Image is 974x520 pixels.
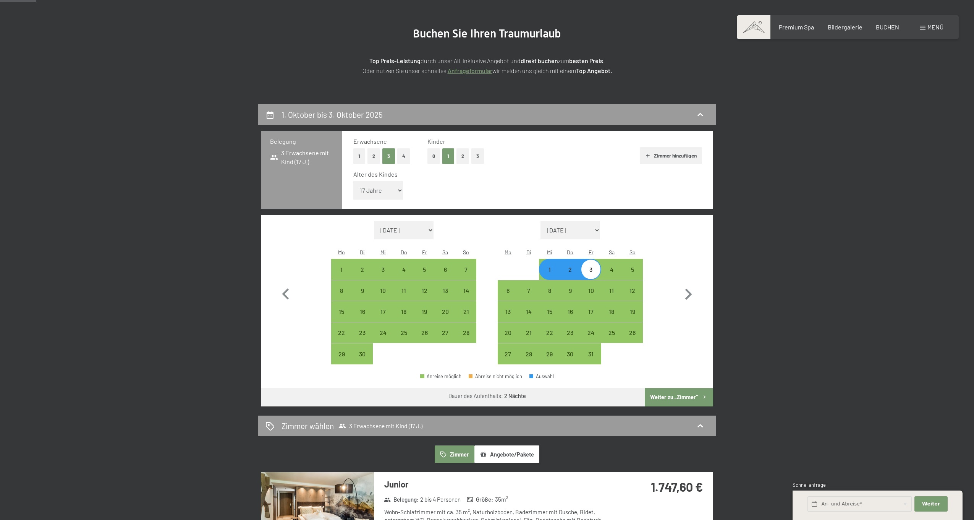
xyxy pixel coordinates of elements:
[622,301,643,322] div: Anreise möglich
[793,482,826,488] span: Schnellanfrage
[601,322,622,343] div: Sat Oct 25 2025
[456,280,476,301] div: Sun Sep 14 2025
[373,322,393,343] div: Wed Sep 24 2025
[569,57,603,64] strong: besten Preis
[581,330,600,349] div: 24
[338,422,422,430] span: 3 Erwachsene mit Kind (17 J.)
[393,301,414,322] div: Thu Sep 18 2025
[561,330,580,349] div: 23
[876,23,899,31] a: BUCHEN
[420,374,461,379] div: Anreise möglich
[373,301,393,322] div: Wed Sep 17 2025
[469,374,522,379] div: Abreise nicht möglich
[471,148,484,164] button: 3
[393,322,414,343] div: Anreise möglich
[331,322,352,343] div: Mon Sep 22 2025
[602,330,621,349] div: 25
[435,259,456,279] div: Sat Sep 06 2025
[779,23,814,31] span: Premium Spa
[367,148,380,164] button: 2
[581,266,600,286] div: 3
[331,280,352,301] div: Anreise möglich
[540,266,559,286] div: 1
[275,221,297,365] button: Vorheriger Monat
[498,343,518,364] div: Mon Oct 27 2025
[498,280,518,301] div: Mon Oct 06 2025
[561,351,580,370] div: 30
[581,343,601,364] div: Fri Oct 31 2025
[332,309,351,328] div: 15
[609,249,615,255] abbr: Samstag
[498,330,518,349] div: 20
[414,259,435,279] div: Anreise möglich
[435,280,456,301] div: Sat Sep 13 2025
[498,301,518,322] div: Mon Oct 13 2025
[581,322,601,343] div: Fri Oct 24 2025
[352,343,372,364] div: Tue Sep 30 2025
[373,301,393,322] div: Anreise möglich
[456,288,476,307] div: 14
[589,249,594,255] abbr: Freitag
[382,148,395,164] button: 3
[353,309,372,328] div: 16
[927,23,943,31] span: Menü
[539,280,560,301] div: Wed Oct 08 2025
[353,351,372,370] div: 30
[352,280,372,301] div: Anreise möglich
[270,149,333,166] span: 3 Erwachsene mit Kind (17 J.)
[374,309,393,328] div: 17
[498,343,518,364] div: Anreise möglich
[352,301,372,322] div: Anreise möglich
[369,57,421,64] strong: Top Preis-Leistung
[373,322,393,343] div: Anreise möglich
[828,23,862,31] a: Bildergalerie
[394,330,413,349] div: 25
[456,301,476,322] div: Anreise möglich
[352,322,372,343] div: Anreise möglich
[456,309,476,328] div: 21
[495,496,508,504] span: 35 m²
[353,288,372,307] div: 9
[435,322,456,343] div: Sat Sep 27 2025
[435,280,456,301] div: Anreise möglich
[352,343,372,364] div: Anreise möglich
[332,351,351,370] div: 29
[518,322,539,343] div: Tue Oct 21 2025
[448,67,492,74] a: Anfrageformular
[414,280,435,301] div: Anreise möglich
[521,57,558,64] strong: direkt buchen
[640,147,702,164] button: Zimmer hinzufügen
[420,496,461,504] span: 2 bis 4 Personen
[622,322,643,343] div: Sun Oct 26 2025
[560,343,581,364] div: Thu Oct 30 2025
[601,322,622,343] div: Anreise möglich
[498,280,518,301] div: Anreise möglich
[519,309,538,328] div: 14
[414,259,435,279] div: Fri Sep 05 2025
[456,322,476,343] div: Sun Sep 28 2025
[384,478,612,490] h3: Junior
[435,445,474,463] button: Zimmer
[331,343,352,364] div: Anreise möglich
[373,280,393,301] div: Wed Sep 10 2025
[539,322,560,343] div: Wed Oct 22 2025
[914,496,947,512] button: Weiter
[414,322,435,343] div: Fri Sep 26 2025
[435,301,456,322] div: Anreise möglich
[539,322,560,343] div: Anreise möglich
[540,351,559,370] div: 29
[436,309,455,328] div: 20
[456,330,476,349] div: 28
[498,288,518,307] div: 6
[601,280,622,301] div: Anreise möglich
[622,259,643,279] div: Sun Oct 05 2025
[519,288,538,307] div: 7
[332,266,351,286] div: 1
[540,288,559,307] div: 8
[526,249,531,255] abbr: Dienstag
[581,259,601,279] div: Anreise möglich
[498,309,518,328] div: 13
[394,266,413,286] div: 4
[539,259,560,279] div: Anreise möglich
